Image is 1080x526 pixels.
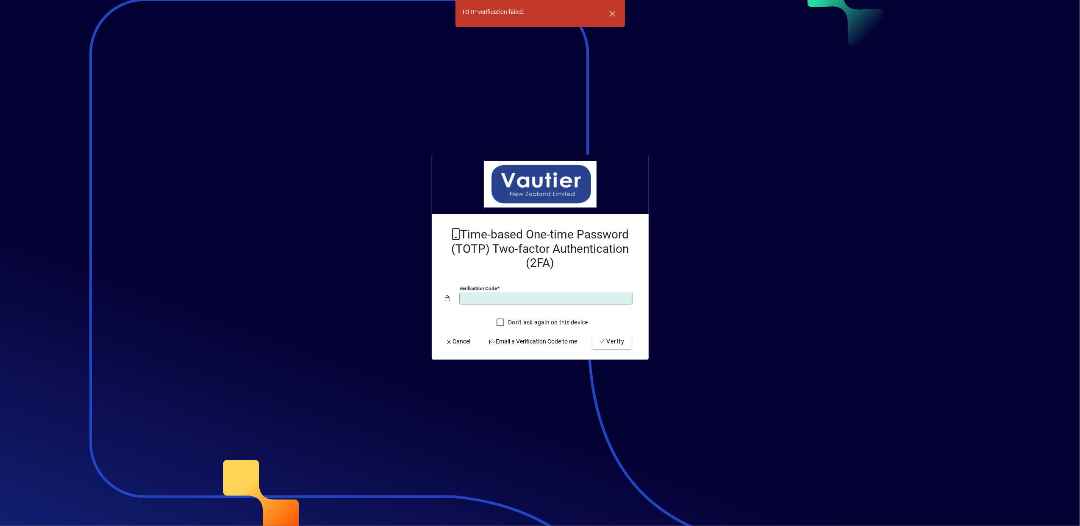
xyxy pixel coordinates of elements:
[599,337,625,346] span: Verify
[445,337,471,346] span: Cancel
[485,334,581,349] button: Email a Verification Code to me
[442,334,474,349] button: Cancel
[445,227,635,270] h2: Time-based One-time Password (TOTP) Two-factor Authentication (2FA)
[506,318,588,327] label: Don't ask again on this device
[489,337,577,346] span: Email a Verification Code to me
[462,8,525,17] div: TOTP verification failed.
[592,334,632,349] button: Verify
[460,285,497,291] mat-label: Verification code
[602,3,623,24] button: Dismiss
